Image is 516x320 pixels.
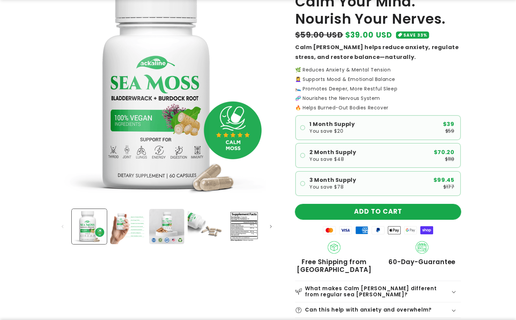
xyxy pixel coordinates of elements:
[55,219,70,234] button: Slide left
[328,241,341,254] img: Shipping.png
[295,105,461,110] p: 🔥 Helps Burned-Out Bodies Recover
[295,43,459,61] strong: Calm [PERSON_NAME] helps reduce anxiety, regulate stress, and restore balance—naturally.
[433,177,454,183] span: $99.45
[295,67,461,101] p: 🌿 Reduces Anxiety & Mental Tension 💆‍♀️ Supports Mood & Emotional Balance 🛌 Promotes Deeper, More...
[443,122,454,127] span: $39
[295,204,461,219] button: ADD TO CART
[305,285,450,298] h2: What makes Calm [PERSON_NAME] different from regular sea [PERSON_NAME]?
[149,209,184,244] button: Load image 3 in gallery view
[416,241,428,254] img: 60_day_Guarantee.png
[445,157,454,162] span: $118
[345,29,393,41] span: $39.00 USD
[309,157,344,162] span: You save $48
[309,129,343,133] span: You save $20
[295,29,343,41] s: $59.00 USD
[72,209,107,244] button: Load image 1 in gallery view
[309,177,356,183] span: 3 Month Supply
[263,219,278,234] button: Slide right
[110,209,145,244] button: Load image 2 in gallery view
[443,185,454,189] span: $177
[188,209,223,244] button: Load image 4 in gallery view
[305,307,432,313] h2: Can this help with anxiety and overwhelm?
[445,129,454,133] span: $59
[309,185,344,189] span: You save $78
[227,209,262,244] button: Load image 5 in gallery view
[403,31,427,39] span: SAVE 33%
[309,122,355,127] span: 1 Month Supply
[295,302,461,318] summary: Can this help with anxiety and overwhelm?
[309,150,356,155] span: 2 Month Supply
[295,281,461,302] summary: What makes Calm [PERSON_NAME] different from regular sea [PERSON_NAME]?
[295,258,373,274] span: Free Shipping from [GEOGRAPHIC_DATA]
[434,150,454,155] span: $70.20
[389,258,455,266] span: 60-Day-Guarantee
